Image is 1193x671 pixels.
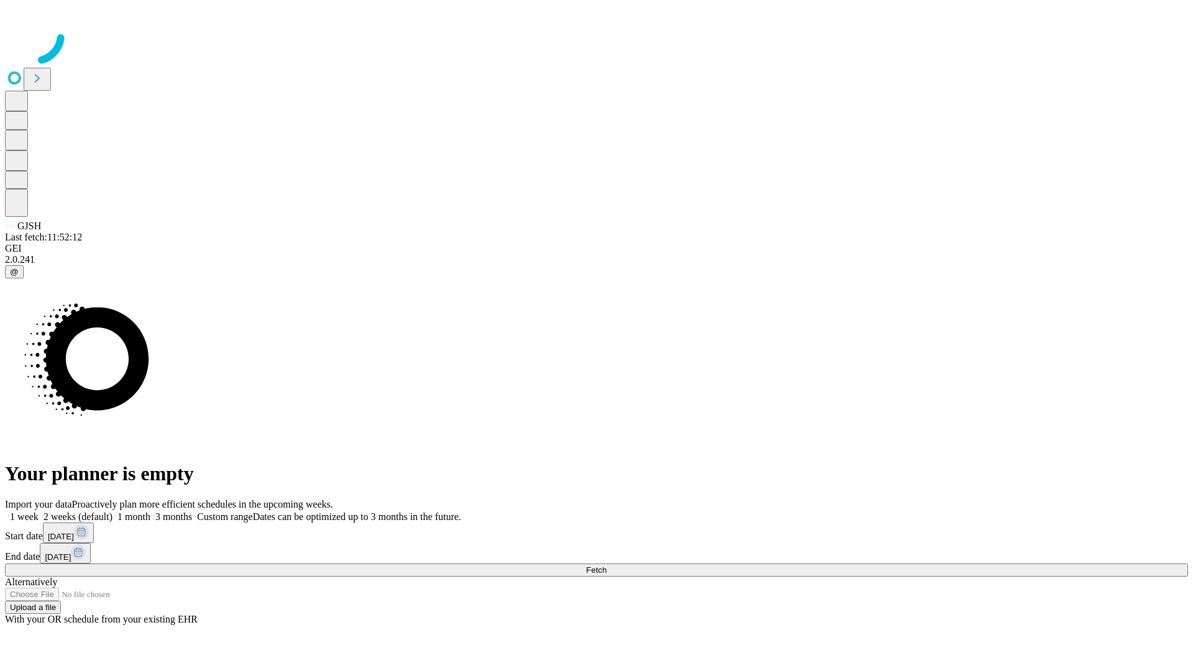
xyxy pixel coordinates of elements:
[5,254,1188,265] div: 2.0.241
[5,543,1188,564] div: End date
[10,267,19,276] span: @
[43,523,94,543] button: [DATE]
[197,511,252,522] span: Custom range
[586,565,606,575] span: Fetch
[43,511,112,522] span: 2 weeks (default)
[17,221,41,231] span: GJSH
[5,499,72,509] span: Import your data
[155,511,192,522] span: 3 months
[10,511,39,522] span: 1 week
[48,532,74,541] span: [DATE]
[5,265,24,278] button: @
[40,543,91,564] button: [DATE]
[5,577,57,587] span: Alternatively
[5,523,1188,543] div: Start date
[72,499,333,509] span: Proactively plan more efficient schedules in the upcoming weeks.
[5,614,198,624] span: With your OR schedule from your existing EHR
[45,552,71,562] span: [DATE]
[253,511,461,522] span: Dates can be optimized up to 3 months in the future.
[5,243,1188,254] div: GEI
[5,601,61,614] button: Upload a file
[5,462,1188,485] h1: Your planner is empty
[117,511,150,522] span: 1 month
[5,564,1188,577] button: Fetch
[5,232,82,242] span: Last fetch: 11:52:12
